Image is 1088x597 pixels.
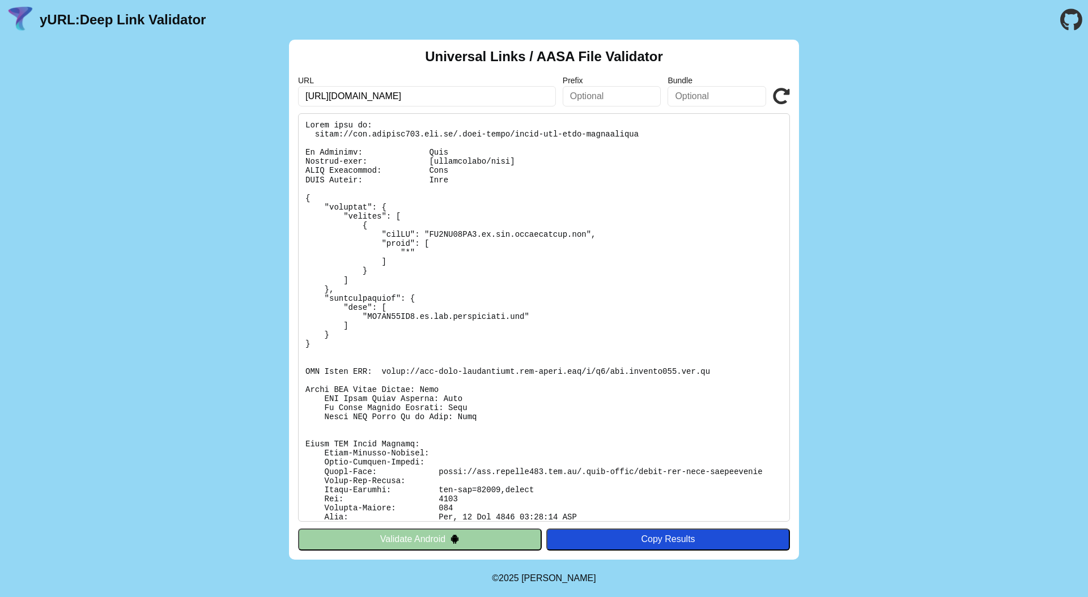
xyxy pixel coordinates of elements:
[668,76,766,85] label: Bundle
[563,76,661,85] label: Prefix
[298,86,556,106] input: Required
[521,573,596,583] a: Michael Ibragimchayev's Personal Site
[6,5,35,35] img: yURL Logo
[499,573,519,583] span: 2025
[563,86,661,106] input: Optional
[552,534,784,544] div: Copy Results
[492,560,596,597] footer: ©
[450,534,460,544] img: droidIcon.svg
[298,113,790,522] pre: Lorem ipsu do: sitam://con.adipisc703.eli.se/.doei-tempo/incid-utl-etdo-magnaaliqua En Adminimv: ...
[298,76,556,85] label: URL
[425,49,663,65] h2: Universal Links / AASA File Validator
[40,12,206,28] a: yURL:Deep Link Validator
[546,528,790,550] button: Copy Results
[668,86,766,106] input: Optional
[298,528,542,550] button: Validate Android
